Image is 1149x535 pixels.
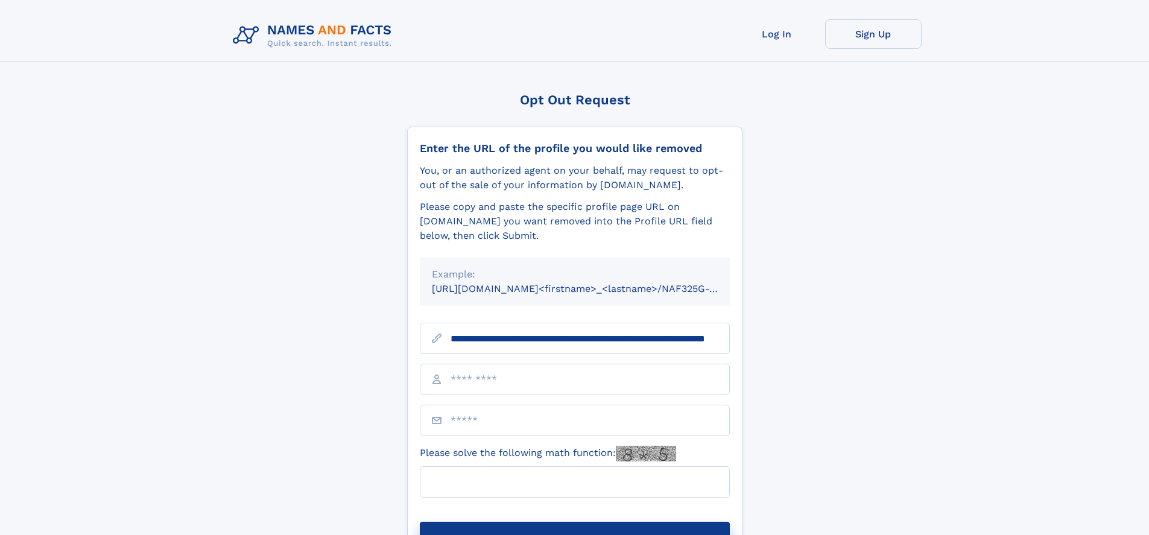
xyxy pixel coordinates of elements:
div: Please copy and paste the specific profile page URL on [DOMAIN_NAME] you want removed into the Pr... [420,200,730,243]
a: Sign Up [825,19,922,49]
label: Please solve the following math function: [420,446,676,461]
div: Enter the URL of the profile you would like removed [420,142,730,155]
div: Opt Out Request [407,92,742,107]
small: [URL][DOMAIN_NAME]<firstname>_<lastname>/NAF325G-xxxxxxxx [432,283,753,294]
div: Example: [432,267,718,282]
a: Log In [729,19,825,49]
img: Logo Names and Facts [228,19,402,52]
div: You, or an authorized agent on your behalf, may request to opt-out of the sale of your informatio... [420,163,730,192]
